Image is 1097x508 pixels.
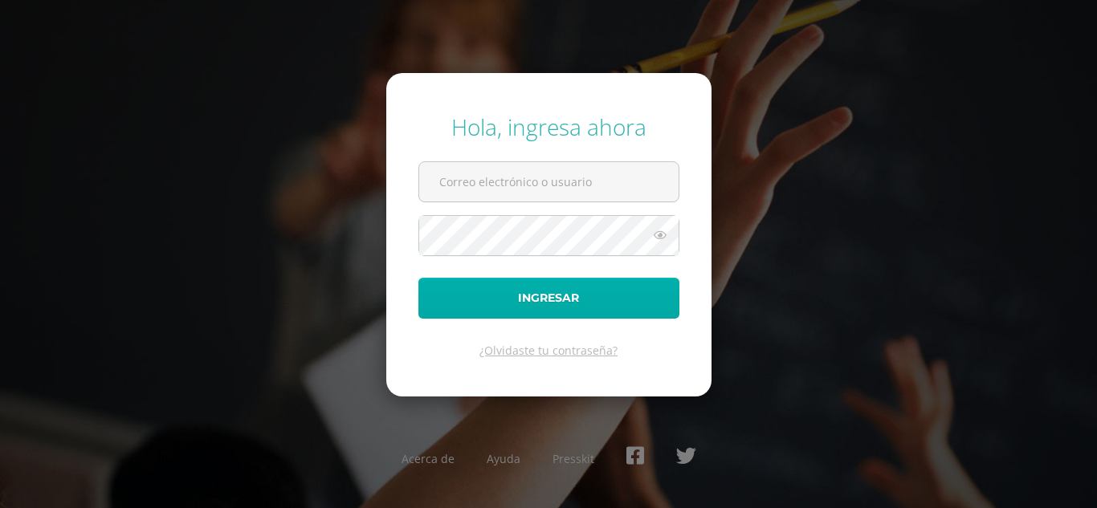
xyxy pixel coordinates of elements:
[479,343,618,358] a: ¿Olvidaste tu contraseña?
[487,451,520,466] a: Ayuda
[418,112,679,142] div: Hola, ingresa ahora
[402,451,455,466] a: Acerca de
[419,162,679,201] input: Correo electrónico o usuario
[418,278,679,319] button: Ingresar
[553,451,594,466] a: Presskit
